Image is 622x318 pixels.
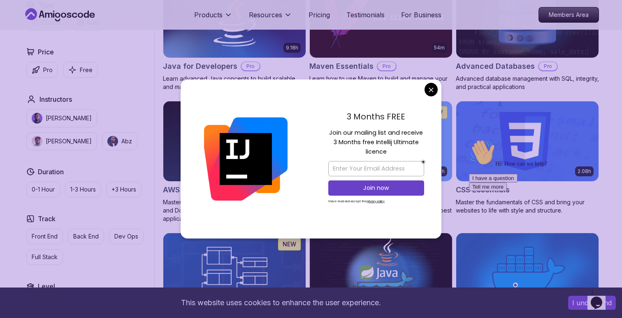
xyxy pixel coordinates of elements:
[163,184,236,196] h2: AWS for Developers
[163,75,306,91] p: Learn advanced Java concepts to build scalable and maintainable applications.
[286,44,298,51] p: 9.18h
[456,75,599,91] p: Advanced database management with SQL, integrity, and practical applications
[249,10,292,26] button: Resources
[6,294,556,312] div: This website uses cookies to enhance the user experience.
[309,61,374,72] h2: Maven Essentials
[26,62,58,78] button: Pro
[378,62,396,70] p: Pro
[346,10,385,20] a: Testimonials
[163,61,237,72] h2: Java for Developers
[121,137,132,145] p: Abz
[568,296,616,310] button: Accept cookies
[310,233,452,313] img: Docker for Java Developers card
[26,182,60,197] button: 0-1 Hour
[309,10,330,20] a: Pricing
[32,136,42,147] img: instructor img
[38,214,56,224] h2: Track
[46,114,92,122] p: [PERSON_NAME]
[309,75,453,91] p: Learn how to use Maven to build and manage your Java projects
[466,136,614,281] iframe: chat widget
[539,62,557,70] p: Pro
[3,25,81,31] span: Hi! How can we help?
[32,185,55,194] p: 0-1 Hour
[3,3,151,55] div: 👋Hi! How can we help?I have a questionTell me more
[111,185,136,194] p: +3 Hours
[39,94,72,104] h2: Instructors
[46,137,92,145] p: [PERSON_NAME]
[163,198,306,223] p: Master AWS services like EC2, RDS, VPC, Route 53, and Docker to deploy and manage scalable cloud ...
[163,101,306,181] img: AWS for Developers card
[107,136,118,147] img: instructor img
[456,101,599,215] a: CSS Essentials card2.08hCSS EssentialsMaster the fundamentals of CSS and bring your websites to l...
[26,132,97,150] button: instructor img[PERSON_NAME]
[38,167,64,177] h2: Duration
[43,66,53,74] p: Pro
[538,7,599,23] a: Members Area
[3,38,52,47] button: I have a question
[32,232,58,241] p: Front End
[38,281,55,291] h2: Level
[249,10,282,20] p: Resources
[32,253,58,261] p: Full Stack
[434,44,445,51] p: 54m
[26,229,63,244] button: Front End
[456,184,510,196] h2: CSS Essentials
[283,240,296,248] p: NEW
[70,185,96,194] p: 1-3 Hours
[63,62,98,78] button: Free
[3,3,30,30] img: :wave:
[3,47,41,55] button: Tell me more
[32,113,42,124] img: instructor img
[26,249,63,265] button: Full Stack
[109,229,144,244] button: Dev Ops
[73,232,99,241] p: Back End
[106,182,142,197] button: +3 Hours
[26,109,97,127] button: instructor img[PERSON_NAME]
[456,101,599,181] img: CSS Essentials card
[65,182,101,197] button: 1-3 Hours
[456,198,599,215] p: Master the fundamentals of CSS and bring your websites to life with style and structure.
[68,229,104,244] button: Back End
[194,10,232,26] button: Products
[456,233,599,313] img: Docker For Professionals card
[163,233,306,313] img: Database Design & Implementation card
[163,101,306,223] a: AWS for Developers card2.73hJUST RELEASEDAWS for DevelopersProMaster AWS services like EC2, RDS, ...
[80,66,93,74] p: Free
[241,62,260,70] p: Pro
[194,10,223,20] p: Products
[587,285,614,310] iframe: chat widget
[456,61,535,72] h2: Advanced Databases
[102,132,137,150] button: instructor imgAbz
[401,10,441,20] a: For Business
[539,7,599,22] p: Members Area
[114,232,138,241] p: Dev Ops
[38,47,54,57] h2: Price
